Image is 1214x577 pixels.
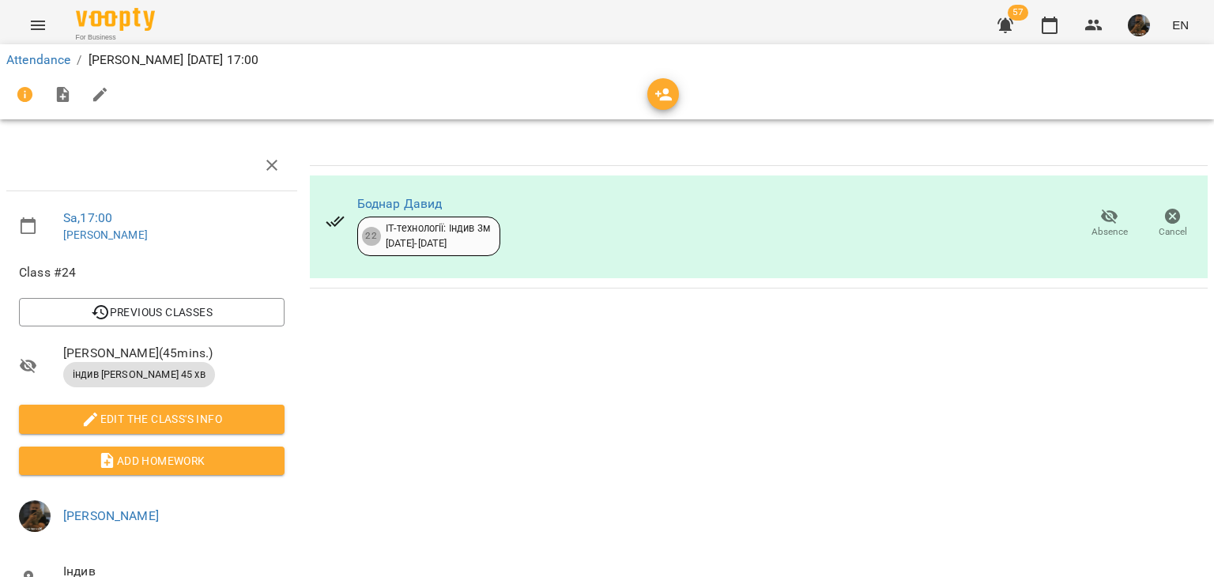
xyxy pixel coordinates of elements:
[1078,202,1141,246] button: Absence
[362,227,381,246] div: 22
[1128,14,1150,36] img: 38836d50468c905d322a6b1b27ef4d16.jpg
[19,405,285,433] button: Edit the class's Info
[1166,10,1195,40] button: EN
[1091,225,1128,239] span: Absence
[77,51,81,70] li: /
[32,303,272,322] span: Previous Classes
[1159,225,1187,239] span: Cancel
[32,451,272,470] span: Add Homework
[19,447,285,475] button: Add Homework
[386,221,490,251] div: ІТ-технології: Індив 3м [DATE] - [DATE]
[32,409,272,428] span: Edit the class's Info
[63,228,148,241] a: [PERSON_NAME]
[63,344,285,363] span: [PERSON_NAME] ( 45 mins. )
[89,51,259,70] p: [PERSON_NAME] [DATE] 17:00
[63,368,215,382] span: індив [PERSON_NAME] 45 хв
[19,263,285,282] span: Class #24
[1008,5,1028,21] span: 57
[76,8,155,31] img: Voopty Logo
[63,508,159,523] a: [PERSON_NAME]
[357,196,443,211] a: Боднар Давид
[1172,17,1189,33] span: EN
[19,500,51,532] img: 38836d50468c905d322a6b1b27ef4d16.jpg
[63,210,112,225] a: Sa , 17:00
[6,52,70,67] a: Attendance
[1141,202,1205,246] button: Cancel
[19,6,57,44] button: Menu
[19,298,285,326] button: Previous Classes
[76,32,155,43] span: For Business
[6,51,1208,70] nav: breadcrumb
